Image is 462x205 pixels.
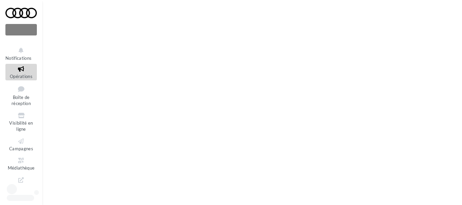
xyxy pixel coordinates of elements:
span: Médiathèque [8,165,35,171]
a: PLV et print personnalisable [5,175,37,204]
span: Visibilité en ligne [9,120,33,132]
a: Campagnes [5,136,37,153]
a: Visibilité en ligne [5,110,37,133]
div: Nouvelle campagne [5,24,37,35]
span: Opérations [10,74,32,79]
a: Médiathèque [5,155,37,172]
span: Notifications [5,55,31,61]
a: Boîte de réception [5,83,37,108]
span: Campagnes [9,146,33,151]
span: Boîte de réception [11,95,31,106]
a: Opérations [5,64,37,80]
